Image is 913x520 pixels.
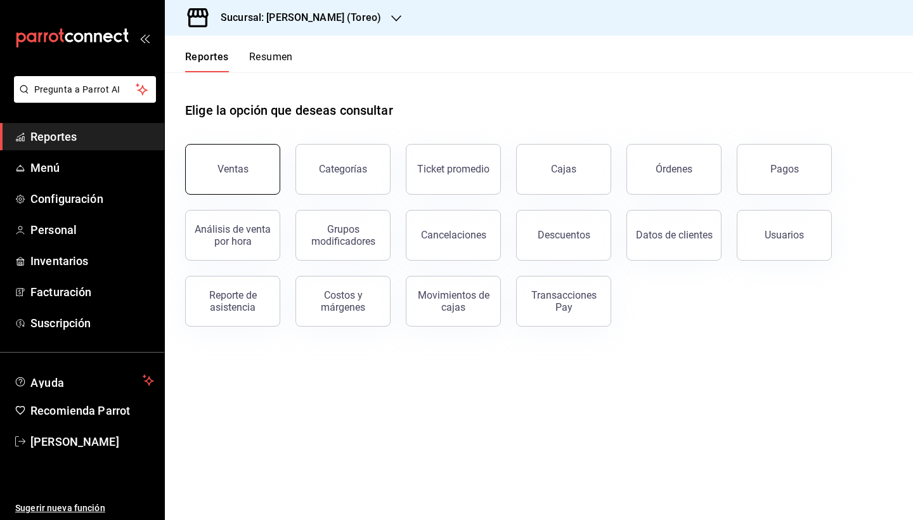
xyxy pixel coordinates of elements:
[34,83,136,96] span: Pregunta a Parrot AI
[185,51,293,72] div: navigation tabs
[406,276,501,327] button: Movimientos de cajas
[139,33,150,43] button: open_drawer_menu
[304,289,382,313] div: Costos y márgenes
[30,159,154,176] span: Menú
[14,76,156,103] button: Pregunta a Parrot AI
[30,283,154,301] span: Facturación
[185,101,393,120] h1: Elige la opción que deseas consultar
[185,210,280,261] button: Análisis de venta por hora
[421,229,486,241] div: Cancelaciones
[295,144,391,195] button: Categorías
[516,210,611,261] button: Descuentos
[210,10,381,25] h3: Sucursal: [PERSON_NAME] (Toreo)
[185,144,280,195] button: Ventas
[30,433,154,450] span: [PERSON_NAME]
[295,210,391,261] button: Grupos modificadores
[30,252,154,270] span: Inventarios
[516,144,611,195] a: Cajas
[319,163,367,175] div: Categorías
[193,289,272,313] div: Reporte de asistencia
[626,144,722,195] button: Órdenes
[770,163,799,175] div: Pagos
[551,162,577,177] div: Cajas
[626,210,722,261] button: Datos de clientes
[30,315,154,332] span: Suscripción
[737,210,832,261] button: Usuarios
[217,163,249,175] div: Ventas
[737,144,832,195] button: Pagos
[30,221,154,238] span: Personal
[30,373,138,388] span: Ayuda
[304,223,382,247] div: Grupos modificadores
[15,502,154,515] span: Sugerir nueva función
[765,229,804,241] div: Usuarios
[30,128,154,145] span: Reportes
[193,223,272,247] div: Análisis de venta por hora
[30,402,154,419] span: Recomienda Parrot
[185,51,229,72] button: Reportes
[636,229,713,241] div: Datos de clientes
[295,276,391,327] button: Costos y márgenes
[185,276,280,327] button: Reporte de asistencia
[406,210,501,261] button: Cancelaciones
[538,229,590,241] div: Descuentos
[414,289,493,313] div: Movimientos de cajas
[9,92,156,105] a: Pregunta a Parrot AI
[30,190,154,207] span: Configuración
[516,276,611,327] button: Transacciones Pay
[656,163,692,175] div: Órdenes
[417,163,489,175] div: Ticket promedio
[524,289,603,313] div: Transacciones Pay
[249,51,293,72] button: Resumen
[406,144,501,195] button: Ticket promedio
